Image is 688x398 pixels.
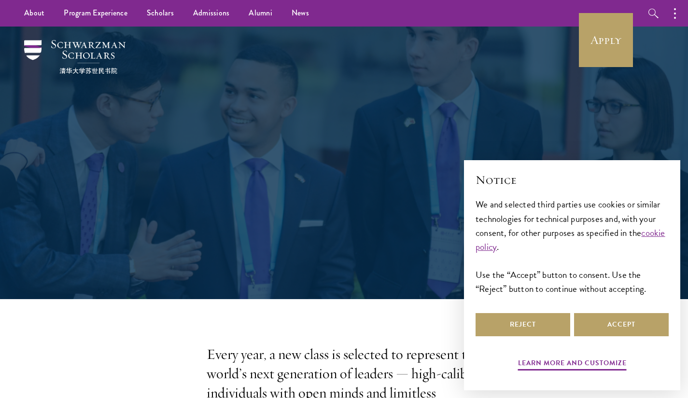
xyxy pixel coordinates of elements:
button: Reject [476,313,570,336]
a: cookie policy [476,226,665,254]
img: Schwarzman Scholars [24,40,126,74]
h2: Notice [476,172,669,188]
a: Apply [579,13,633,67]
button: Accept [574,313,669,336]
button: Learn more and customize [518,357,627,372]
div: We and selected third parties use cookies or similar technologies for technical purposes and, wit... [476,197,669,295]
